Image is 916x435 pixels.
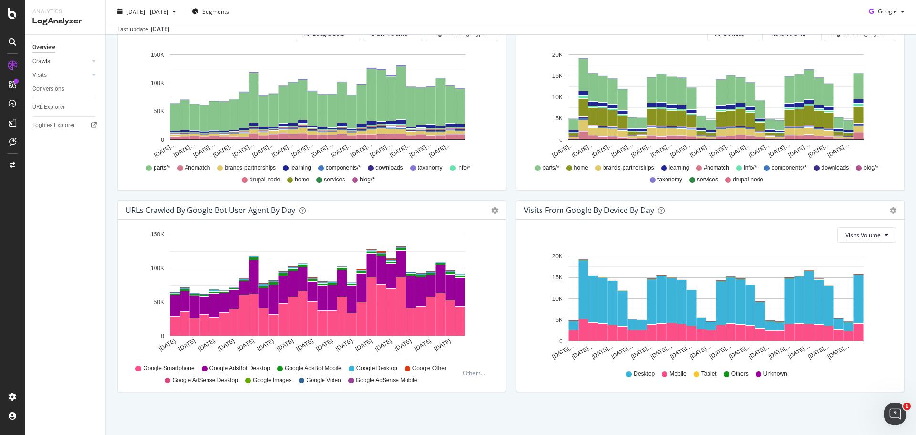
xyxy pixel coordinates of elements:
span: Google Video [306,376,341,384]
span: blog/* [360,176,375,184]
button: [DATE] - [DATE] [114,4,180,19]
button: Segments [188,4,233,19]
span: Google Desktop [356,364,397,372]
text: [DATE] [374,338,393,352]
span: drupal-node [250,176,280,184]
span: info/* [744,164,757,172]
text: [DATE] [177,338,197,352]
div: Overview [32,42,55,53]
text: 150K [151,52,164,58]
div: Others... [463,369,489,377]
text: 10K [552,94,562,101]
text: 20K [552,52,562,58]
text: 5K [555,115,562,122]
a: Crawls [32,56,89,66]
button: Google [865,4,908,19]
a: Visits [32,70,89,80]
span: Visits Volume [845,231,881,239]
text: [DATE] [315,338,334,352]
text: 15K [552,73,562,79]
text: 50K [154,108,164,115]
text: [DATE] [217,338,236,352]
div: A chart. [125,227,495,360]
span: Others [731,370,749,378]
span: parts/* [542,164,559,172]
svg: A chart. [524,49,893,159]
svg: A chart. [524,250,893,361]
text: 10K [552,296,562,302]
text: [DATE] [354,338,374,352]
span: [DATE] - [DATE] [126,7,168,15]
text: 0 [559,137,562,143]
div: Visits [32,70,47,80]
text: 5K [555,317,562,323]
div: Logfiles Explorer [32,120,75,130]
svg: A chart. [125,49,495,159]
span: Google Smartphone [143,364,194,372]
text: 20K [552,253,562,260]
text: [DATE] [256,338,275,352]
span: Google AdsBot Mobile [285,364,342,372]
text: [DATE] [197,338,216,352]
a: URL Explorer [32,102,99,112]
span: Segments [202,7,229,15]
div: Analytics [32,8,98,16]
text: 150K [151,231,164,238]
text: [DATE] [276,338,295,352]
span: Google [878,7,897,15]
text: 15K [552,274,562,281]
div: gear [890,207,896,214]
div: Last update [117,25,169,33]
text: [DATE] [236,338,255,352]
span: Google AdsBot Desktop [209,364,270,372]
div: URL Explorer [32,102,65,112]
text: 0 [161,137,164,143]
div: Conversions [32,84,64,94]
a: Conversions [32,84,99,94]
text: 0 [559,338,562,345]
a: Overview [32,42,99,53]
span: Desktop [634,370,655,378]
span: learning [669,164,689,172]
span: downloads [375,164,403,172]
span: Google AdSense Desktop [172,376,238,384]
text: [DATE] [394,338,413,352]
a: Logfiles Explorer [32,120,99,130]
span: downloads [822,164,849,172]
span: components/* [771,164,806,172]
span: Google Other [412,364,447,372]
div: gear [491,207,498,214]
span: #nomatch [185,164,210,172]
span: 1 [903,403,911,410]
text: [DATE] [334,338,354,352]
text: 50K [154,299,164,306]
div: Visits From Google By Device By Day [524,205,654,215]
span: taxonomy [657,176,682,184]
span: services [324,176,345,184]
span: Tablet [701,370,717,378]
span: drupal-node [733,176,763,184]
span: #nomatch [704,164,729,172]
span: brands-partnerships [225,164,276,172]
span: components/* [326,164,361,172]
div: URLs Crawled by Google bot User Agent By Day [125,205,295,215]
span: Unknown [763,370,787,378]
span: home [574,164,588,172]
span: blog/* [864,164,878,172]
text: [DATE] [295,338,314,352]
div: LogAnalyzer [32,16,98,27]
span: services [697,176,718,184]
span: taxonomy [418,164,443,172]
span: Google Images [253,376,291,384]
iframe: Intercom live chat [884,403,906,425]
span: Mobile [669,370,686,378]
text: 100K [151,80,164,86]
span: home [295,176,309,184]
text: 0 [161,333,164,340]
button: Visits Volume [837,227,896,243]
div: Crawls [32,56,50,66]
span: Google AdSense Mobile [356,376,417,384]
